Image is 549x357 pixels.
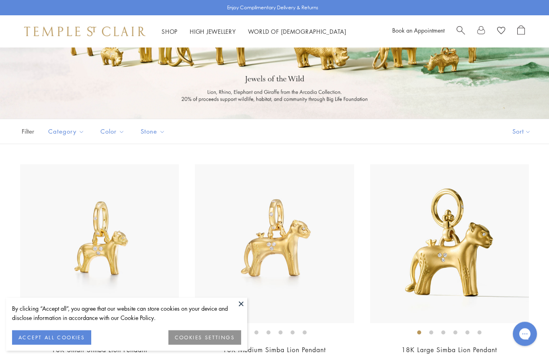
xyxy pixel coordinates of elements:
[12,330,91,345] button: ACCEPT ALL COOKIES
[51,346,147,355] a: 18K Small Simba Lion Pendant
[223,346,326,355] a: 18K Medium Simba Lion Pendant
[494,120,549,144] button: Show sort by
[162,27,178,35] a: ShopShop
[190,27,236,35] a: High JewelleryHigh Jewellery
[12,304,241,322] div: By clicking “Accept all”, you agree that our website can store cookies on your device and disclos...
[96,127,131,137] span: Color
[457,25,465,37] a: Search
[94,123,131,141] button: Color
[135,123,171,141] button: Stone
[162,27,346,37] nav: Main navigation
[168,330,241,345] button: COOKIES SETTINGS
[227,4,318,12] p: Enjoy Complimentary Delivery & Returns
[497,25,505,37] a: View Wishlist
[137,127,171,137] span: Stone
[402,346,497,355] a: 18K Large Simba Lion Pendant
[20,165,179,324] img: P31840-LIONSM
[24,27,145,36] img: Temple St. Clair
[44,127,90,137] span: Category
[42,123,90,141] button: Category
[248,27,346,35] a: World of [DEMOGRAPHIC_DATA]World of [DEMOGRAPHIC_DATA]
[370,165,529,324] img: P31840-LIONSM
[509,319,541,349] iframe: Gorgias live chat messenger
[392,26,445,34] a: Book an Appointment
[195,165,354,324] img: P31840-LIONSM
[517,25,525,37] a: Open Shopping Bag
